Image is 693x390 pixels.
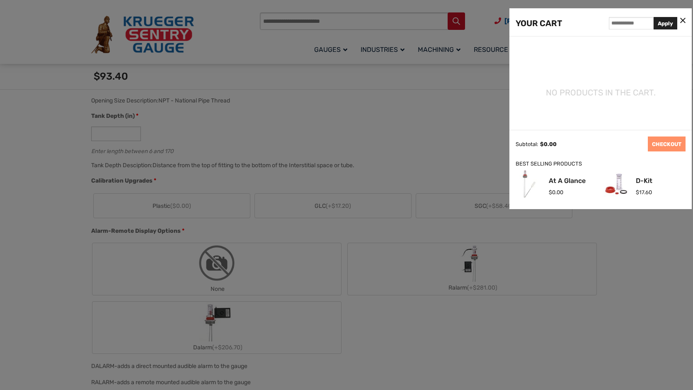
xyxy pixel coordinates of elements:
[636,178,652,184] a: D-Kit
[549,178,586,184] a: At A Glance
[516,171,543,197] img: At A Glance
[516,17,562,30] div: YOUR CART
[516,160,686,168] div: BEST SELLING PRODUCTS
[636,189,652,195] span: 17.60
[648,136,686,151] a: CHECKOUT
[540,141,557,147] span: 0.00
[549,189,552,195] span: $
[516,141,538,147] div: Subtotal:
[654,17,677,29] button: Apply
[540,141,544,147] span: $
[603,171,630,197] img: D-Kit
[636,189,639,195] span: $
[549,189,563,195] span: 0.00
